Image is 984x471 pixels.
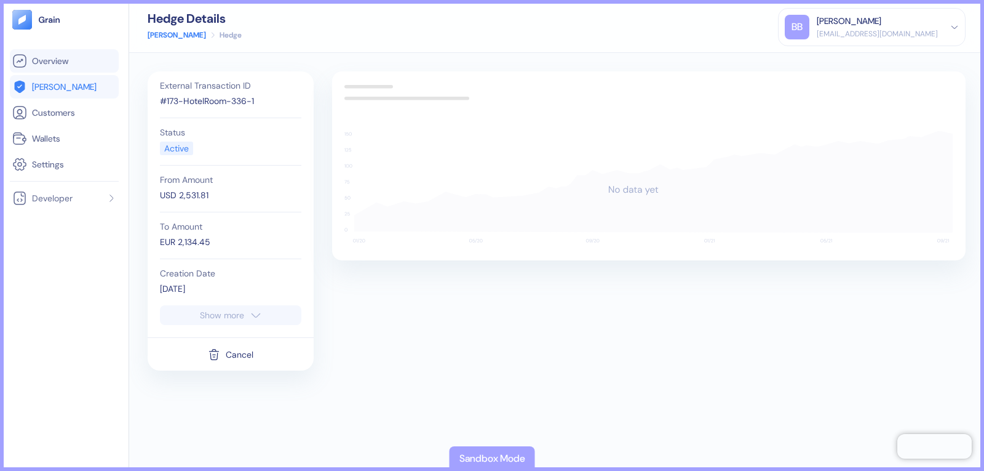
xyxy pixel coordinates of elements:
[12,79,116,94] a: [PERSON_NAME]
[12,10,32,30] img: logo-tablet-V2.svg
[160,95,301,108] div: #173-HotelRoom-336-1
[160,189,301,202] div: USD 2,531.81
[32,81,97,93] span: [PERSON_NAME]
[32,158,64,171] span: Settings
[32,192,73,204] span: Developer
[12,157,116,172] a: Settings
[160,305,301,325] button: Show more
[208,343,253,366] button: Cancel
[12,105,116,120] a: Customers
[785,15,809,39] div: BB
[164,142,189,155] div: Active
[12,54,116,68] a: Overview
[32,132,60,145] span: Wallets
[200,311,244,320] div: Show more
[160,222,301,231] div: To Amount
[32,55,68,67] span: Overview
[148,30,206,41] a: [PERSON_NAME]
[148,12,242,25] div: Hedge Details
[160,175,301,184] div: From Amount
[32,107,75,119] span: Customers
[160,236,301,249] div: EUR 2,134.45
[817,15,881,28] div: [PERSON_NAME]
[226,350,253,359] div: Cancel
[897,434,972,459] iframe: Chatra live chat
[160,128,301,137] div: Status
[160,81,301,90] div: External Transaction ID
[817,28,938,39] div: [EMAIL_ADDRESS][DOMAIN_NAME]
[160,283,301,296] div: [DATE]
[12,131,116,146] a: Wallets
[160,269,301,278] div: Creation Date
[38,15,61,24] img: logo
[459,451,525,466] div: Sandbox Mode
